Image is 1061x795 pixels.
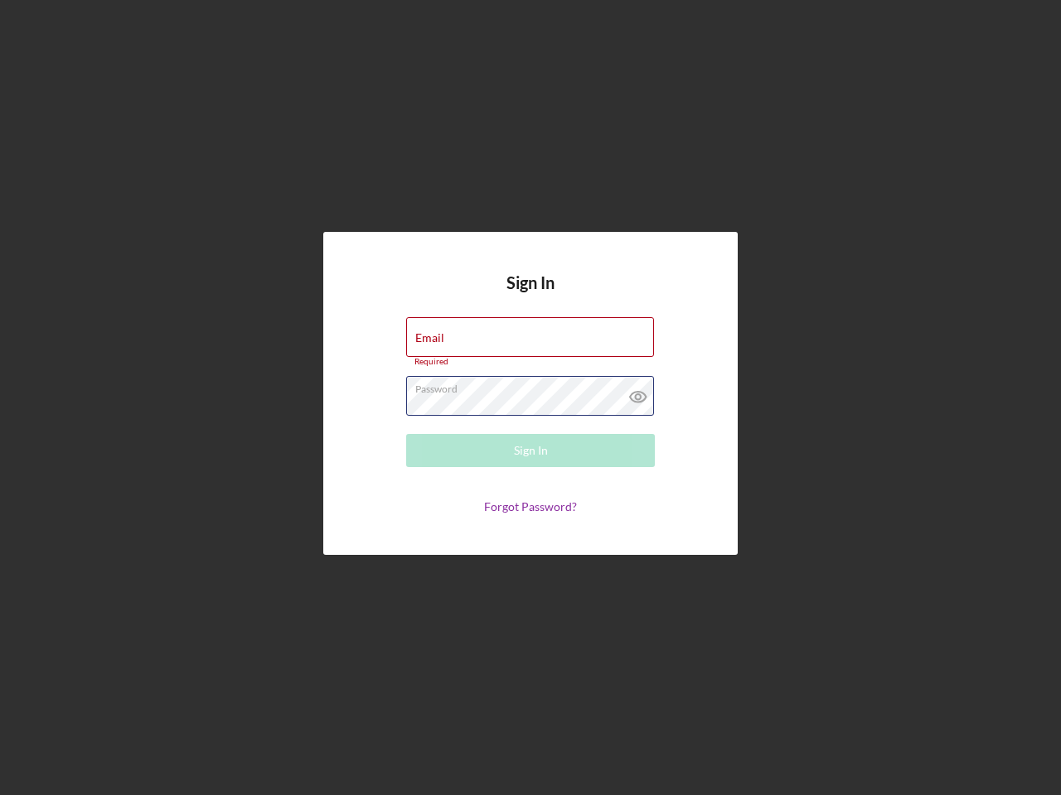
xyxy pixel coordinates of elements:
div: Sign In [514,434,548,467]
label: Email [415,331,444,344]
div: Required [406,357,655,367]
h4: Sign In [506,273,555,317]
label: Password [415,377,654,395]
button: Sign In [406,434,655,467]
a: Forgot Password? [484,499,577,513]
